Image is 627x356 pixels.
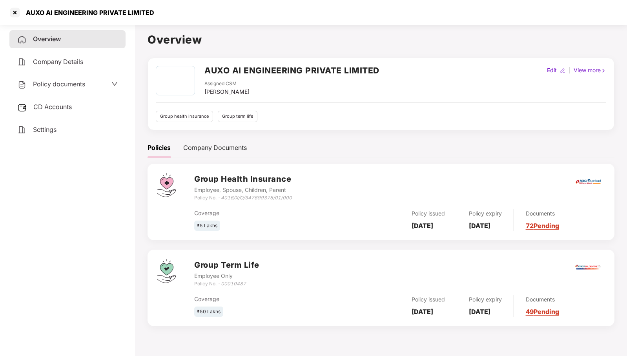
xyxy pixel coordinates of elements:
[194,173,292,185] h3: Group Health Insurance
[412,222,433,230] b: [DATE]
[194,307,223,317] div: ₹50 Lakhs
[194,186,292,194] div: Employee, Spouse, Children, Parent
[567,66,572,75] div: |
[194,272,259,280] div: Employee Only
[526,209,559,218] div: Documents
[148,31,614,48] h1: Overview
[204,80,250,88] div: Assigned CSM
[545,66,558,75] div: Edit
[526,295,559,304] div: Documents
[194,194,292,202] div: Policy No. -
[412,209,445,218] div: Policy issued
[221,195,292,201] i: 4016/X/O/347699378/01/000
[33,80,85,88] span: Policy documents
[194,295,331,303] div: Coverage
[33,103,72,111] span: CD Accounts
[17,80,27,89] img: svg+xml;base64,PHN2ZyB4bWxucz0iaHR0cDovL3d3dy53My5vcmcvMjAwMC9zdmciIHdpZHRoPSIyNCIgaGVpZ2h0PSIyNC...
[526,308,559,316] a: 49 Pending
[526,222,559,230] a: 72 Pending
[574,177,602,186] img: icici.png
[469,209,502,218] div: Policy expiry
[33,35,61,43] span: Overview
[194,209,331,217] div: Coverage
[194,259,259,271] h3: Group Term Life
[221,281,246,287] i: 00010487
[148,143,171,153] div: Policies
[17,35,27,44] img: svg+xml;base64,PHN2ZyB4bWxucz0iaHR0cDovL3d3dy53My5vcmcvMjAwMC9zdmciIHdpZHRoPSIyNCIgaGVpZ2h0PSIyNC...
[574,254,602,281] img: iciciprud.png
[469,308,490,316] b: [DATE]
[33,126,57,133] span: Settings
[560,68,565,73] img: editIcon
[156,111,213,122] div: Group health insurance
[17,103,27,112] img: svg+xml;base64,PHN2ZyB3aWR0aD0iMjUiIGhlaWdodD0iMjQiIHZpZXdCb3g9IjAgMCAyNSAyNCIgZmlsbD0ibm9uZSIgeG...
[412,308,433,316] b: [DATE]
[469,222,490,230] b: [DATE]
[33,58,83,66] span: Company Details
[157,259,176,283] img: svg+xml;base64,PHN2ZyB4bWxucz0iaHR0cDovL3d3dy53My5vcmcvMjAwMC9zdmciIHdpZHRoPSI0Ny43MTQiIGhlaWdodD...
[21,9,154,16] div: AUXO AI ENGINEERING PRIVATE LIMITED
[204,64,379,77] h2: AUXO AI ENGINEERING PRIVATE LIMITED
[111,81,118,87] span: down
[183,143,247,153] div: Company Documents
[412,295,445,304] div: Policy issued
[17,57,27,67] img: svg+xml;base64,PHN2ZyB4bWxucz0iaHR0cDovL3d3dy53My5vcmcvMjAwMC9zdmciIHdpZHRoPSIyNCIgaGVpZ2h0PSIyNC...
[194,221,220,231] div: ₹5 Lakhs
[17,125,27,135] img: svg+xml;base64,PHN2ZyB4bWxucz0iaHR0cDovL3d3dy53My5vcmcvMjAwMC9zdmciIHdpZHRoPSIyNCIgaGVpZ2h0PSIyNC...
[204,88,250,96] div: [PERSON_NAME]
[601,68,606,73] img: rightIcon
[469,295,502,304] div: Policy expiry
[218,111,257,122] div: Group term life
[572,66,608,75] div: View more
[157,173,176,197] img: svg+xml;base64,PHN2ZyB4bWxucz0iaHR0cDovL3d3dy53My5vcmcvMjAwMC9zdmciIHdpZHRoPSI0Ny43MTQiIGhlaWdodD...
[194,280,259,288] div: Policy No. -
